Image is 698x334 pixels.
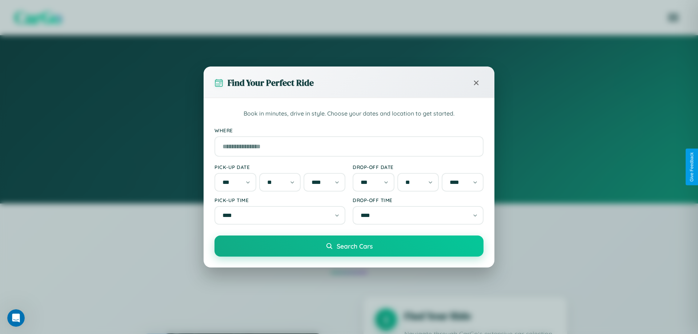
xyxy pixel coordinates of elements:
[353,164,484,170] label: Drop-off Date
[214,127,484,133] label: Where
[214,236,484,257] button: Search Cars
[214,197,345,203] label: Pick-up Time
[214,164,345,170] label: Pick-up Date
[353,197,484,203] label: Drop-off Time
[228,77,314,89] h3: Find Your Perfect Ride
[337,242,373,250] span: Search Cars
[214,109,484,118] p: Book in minutes, drive in style. Choose your dates and location to get started.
